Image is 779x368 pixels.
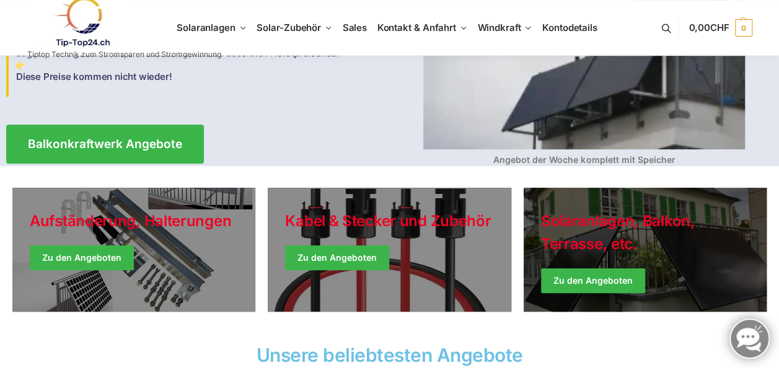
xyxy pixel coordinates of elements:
span: Kontodetails [542,22,597,33]
img: Balkon-Terrassen-Kraftwerke 3 [16,61,25,70]
a: 0,00CHF 0 [689,9,752,46]
strong: Angebot der Woche komplett mit Speicher [493,154,675,165]
span: Windkraft [477,22,521,33]
p: Tiptop Technik zum Stromsparen und Stromgewinnung [27,51,221,58]
h2: Unsere beliebtesten Angebote [6,346,773,364]
span: 0 [735,19,752,37]
span: 0,00 [689,22,729,33]
span: Solaranlagen [177,22,235,33]
span: Solar-Zubehör [257,22,321,33]
span: Kontakt & Anfahrt [377,22,456,33]
a: Balkonkraftwerk Angebote [6,125,204,164]
span: CHF [710,22,729,33]
a: Holiday Style [268,188,511,312]
a: Holiday Style [12,188,255,312]
span: Sales [343,22,367,33]
a: Winter Jackets [524,188,767,312]
strong: Diese Preise kommen nicht wieder! [16,71,172,82]
span: Balkonkraftwerk Angebote [28,138,182,150]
